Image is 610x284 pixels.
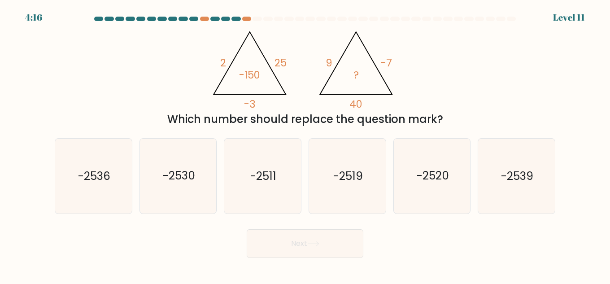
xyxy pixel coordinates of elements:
[220,56,226,70] tspan: 2
[250,168,276,184] text: -2511
[326,56,332,70] tspan: 9
[247,229,363,258] button: Next
[501,168,533,184] text: -2539
[553,11,585,24] div: Level 11
[239,68,260,82] tspan: -150
[417,168,449,184] text: -2520
[163,168,195,184] text: -2530
[274,56,287,70] tspan: 25
[353,68,359,82] tspan: ?
[244,97,256,111] tspan: -3
[333,168,363,184] text: -2519
[381,56,392,70] tspan: -7
[60,111,550,127] div: Which number should replace the question mark?
[25,11,42,24] div: 4:16
[78,168,110,184] text: -2536
[349,97,362,111] tspan: 40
